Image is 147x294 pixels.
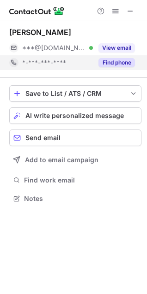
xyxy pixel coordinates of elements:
[9,6,65,17] img: ContactOut v5.3.10
[9,85,141,102] button: save-profile-one-click
[25,112,124,119] span: AI write personalized message
[24,176,138,184] span: Find work email
[24,194,138,203] span: Notes
[9,107,141,124] button: AI write personalized message
[25,156,98,164] span: Add to email campaign
[98,43,135,53] button: Reveal Button
[22,44,86,52] span: ***@[DOMAIN_NAME]
[25,134,61,141] span: Send email
[9,152,141,168] button: Add to email campaign
[9,192,141,205] button: Notes
[9,174,141,187] button: Find work email
[9,28,71,37] div: [PERSON_NAME]
[98,58,135,67] button: Reveal Button
[9,129,141,146] button: Send email
[25,90,125,97] div: Save to List / ATS / CRM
